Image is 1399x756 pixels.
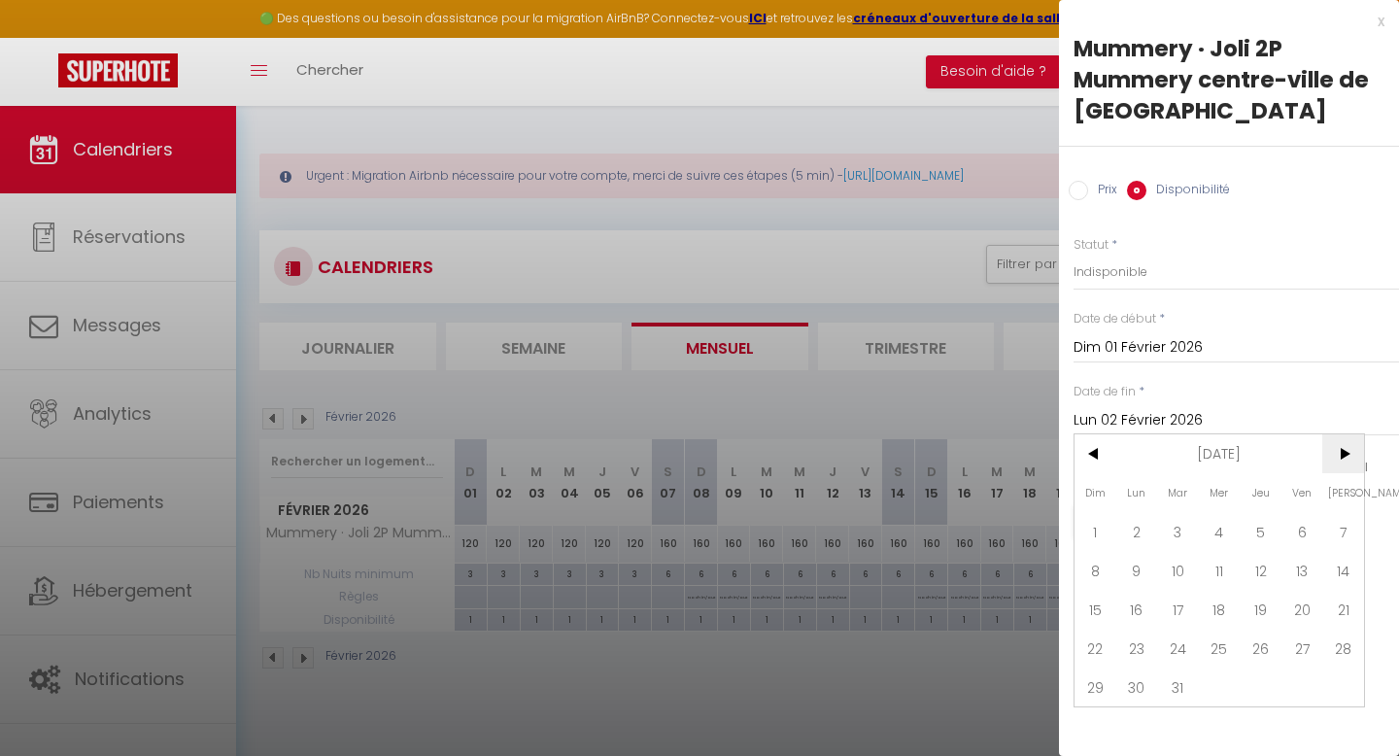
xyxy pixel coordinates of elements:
span: Lun [1116,473,1158,512]
span: 5 [1240,512,1281,551]
span: Mar [1157,473,1199,512]
span: 13 [1281,551,1323,590]
iframe: Chat [1316,669,1384,741]
span: Mer [1199,473,1241,512]
span: 24 [1157,629,1199,668]
span: 31 [1157,668,1199,706]
span: 22 [1075,629,1116,668]
span: 6 [1281,512,1323,551]
span: 20 [1281,590,1323,629]
span: Dim [1075,473,1116,512]
span: [PERSON_NAME] [1322,473,1364,512]
span: 29 [1075,668,1116,706]
span: > [1322,434,1364,473]
span: 23 [1116,629,1158,668]
span: 15 [1075,590,1116,629]
label: Statut [1074,236,1109,255]
div: x [1059,10,1384,33]
span: 14 [1322,551,1364,590]
span: 2 [1116,512,1158,551]
span: 19 [1240,590,1281,629]
label: Prix [1088,181,1117,202]
span: 21 [1322,590,1364,629]
span: 30 [1116,668,1158,706]
span: 16 [1116,590,1158,629]
span: 9 [1116,551,1158,590]
span: 4 [1199,512,1241,551]
span: 18 [1199,590,1241,629]
div: Mummery · Joli 2P Mummery centre-ville de [GEOGRAPHIC_DATA] [1074,33,1384,126]
label: Disponibilité [1146,181,1230,202]
span: [DATE] [1116,434,1323,473]
span: 1 [1075,512,1116,551]
span: Jeu [1240,473,1281,512]
span: 26 [1240,629,1281,668]
span: 3 [1157,512,1199,551]
span: 11 [1199,551,1241,590]
button: Ouvrir le widget de chat LiveChat [16,8,74,66]
label: Date de début [1074,310,1156,328]
span: 25 [1199,629,1241,668]
span: 27 [1281,629,1323,668]
span: < [1075,434,1116,473]
span: 17 [1157,590,1199,629]
span: 10 [1157,551,1199,590]
label: Date de fin [1074,383,1136,401]
span: 12 [1240,551,1281,590]
span: 8 [1075,551,1116,590]
span: 7 [1322,512,1364,551]
span: Ven [1281,473,1323,512]
span: 28 [1322,629,1364,668]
